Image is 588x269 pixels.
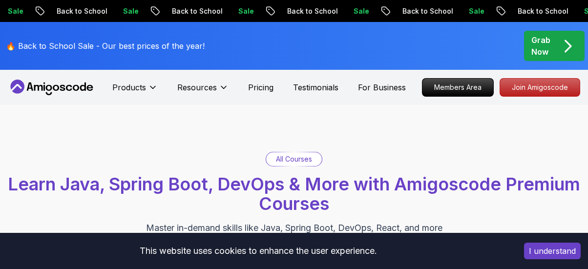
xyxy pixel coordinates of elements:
[6,40,205,52] p: 🔥 Back to School Sale - Our best prices of the year!
[177,82,229,101] button: Resources
[500,79,580,96] p: Join Amigoscode
[422,78,494,97] a: Members Area
[48,6,115,16] p: Back to School
[130,221,458,262] p: Master in-demand skills like Java, Spring Boot, DevOps, React, and more through hands-on, expert-...
[293,82,338,93] a: Testimonials
[7,240,509,262] div: This website uses cookies to enhance the user experience.
[461,6,492,16] p: Sale
[279,6,345,16] p: Back to School
[394,6,461,16] p: Back to School
[112,82,158,101] button: Products
[164,6,230,16] p: Back to School
[248,82,273,93] a: Pricing
[422,79,493,96] p: Members Area
[230,6,261,16] p: Sale
[500,78,580,97] a: Join Amigoscode
[276,154,312,164] p: All Courses
[524,243,581,259] button: Accept cookies
[8,173,580,214] span: Learn Java, Spring Boot, DevOps & More with Amigoscode Premium Courses
[509,6,576,16] p: Back to School
[358,82,406,93] a: For Business
[115,6,146,16] p: Sale
[531,34,550,58] p: Grab Now
[345,6,377,16] p: Sale
[177,82,217,93] p: Resources
[112,82,146,93] p: Products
